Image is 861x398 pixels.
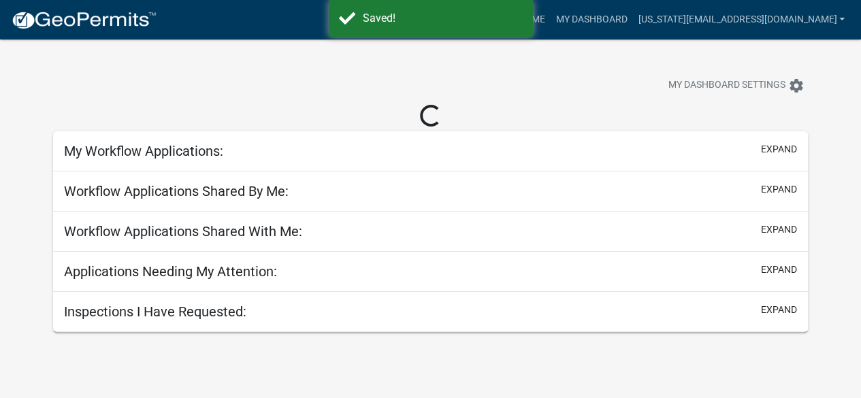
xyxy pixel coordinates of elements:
[64,263,277,280] h5: Applications Needing My Attention:
[550,7,632,33] a: My Dashboard
[64,223,302,239] h5: Workflow Applications Shared With Me:
[761,142,797,156] button: expand
[761,303,797,317] button: expand
[668,78,785,94] span: My Dashboard Settings
[64,303,246,320] h5: Inspections I Have Requested:
[761,182,797,197] button: expand
[64,143,223,159] h5: My Workflow Applications:
[761,263,797,277] button: expand
[363,10,523,27] div: Saved!
[632,7,850,33] a: [US_STATE][EMAIL_ADDRESS][DOMAIN_NAME]
[657,72,815,99] button: My Dashboard Settingssettings
[788,78,805,94] i: settings
[64,183,289,199] h5: Workflow Applications Shared By Me:
[761,222,797,237] button: expand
